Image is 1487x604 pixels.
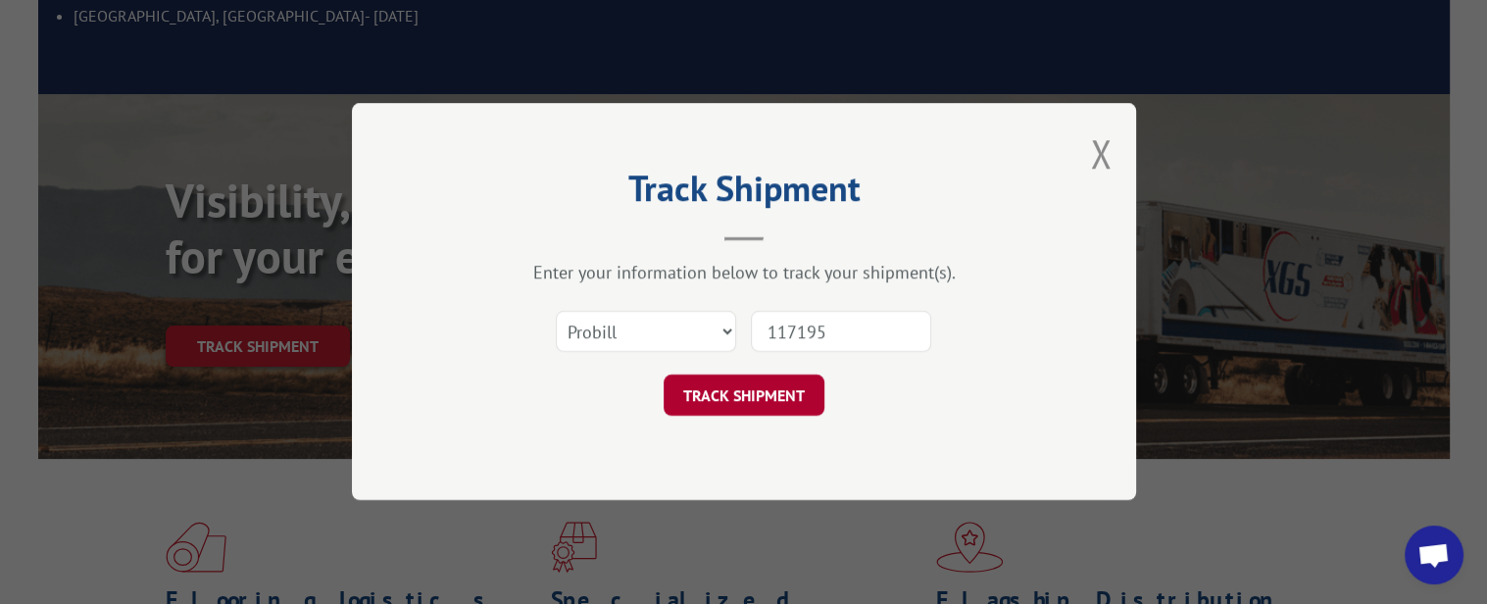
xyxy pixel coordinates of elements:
a: Open chat [1405,526,1463,584]
button: Close modal [1090,127,1112,179]
h2: Track Shipment [450,175,1038,212]
button: TRACK SHIPMENT [664,376,824,417]
input: Number(s) [751,312,931,353]
div: Enter your information below to track your shipment(s). [450,262,1038,284]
